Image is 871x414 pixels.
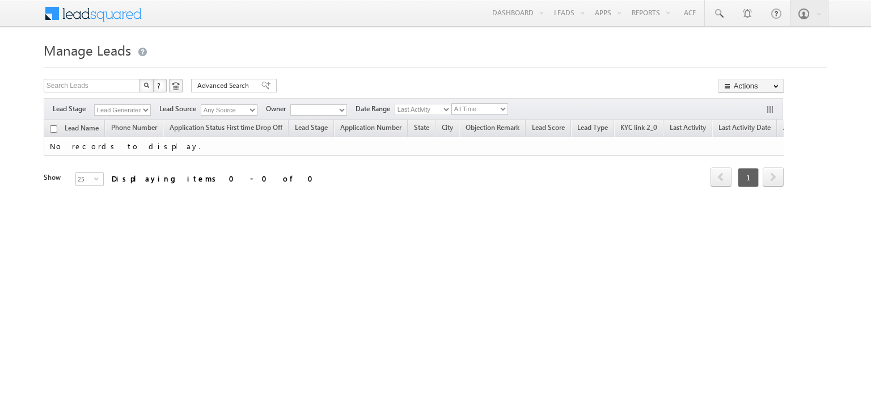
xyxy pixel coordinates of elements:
[356,104,395,114] span: Date Range
[615,121,663,136] a: KYC link 2_0
[164,121,288,136] a: Application Status First time Drop Off
[289,121,333,136] a: Lead Stage
[94,176,103,181] span: select
[436,121,459,136] a: City
[143,82,149,88] img: Search
[105,121,163,136] a: Phone Number
[197,81,252,91] span: Advanced Search
[340,123,401,132] span: Application Number
[159,104,201,114] span: Lead Source
[153,79,167,92] button: ?
[157,81,162,90] span: ?
[408,121,435,136] a: State
[76,173,94,185] span: 25
[664,121,712,136] a: Last Activity
[532,123,565,132] span: Lead Score
[763,167,784,187] span: next
[763,168,784,187] a: next
[335,121,407,136] a: Application Number
[112,172,320,185] div: Displaying items 0 - 0 of 0
[777,121,811,136] span: Actions
[44,172,66,183] div: Show
[526,121,570,136] a: Lead Score
[466,123,519,132] span: Objection Remark
[711,168,732,187] a: prev
[44,137,812,156] td: No records to display.
[718,79,784,93] button: Actions
[711,167,732,187] span: prev
[620,123,657,132] span: KYC link 2_0
[442,123,453,132] span: City
[414,123,429,132] span: State
[295,123,328,132] span: Lead Stage
[170,123,282,132] span: Application Status First time Drop Off
[460,121,525,136] a: Objection Remark
[59,122,104,137] a: Lead Name
[50,125,57,133] input: Check all records
[111,123,157,132] span: Phone Number
[53,104,94,114] span: Lead Stage
[44,41,131,59] span: Manage Leads
[572,121,614,136] a: Lead Type
[577,123,608,132] span: Lead Type
[738,168,759,187] span: 1
[713,121,776,136] a: Last Activity Date
[266,104,290,114] span: Owner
